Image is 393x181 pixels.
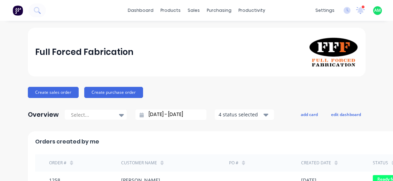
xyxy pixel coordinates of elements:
[49,160,66,166] div: Order #
[327,110,366,119] button: edit dashboard
[13,5,23,16] img: Factory
[309,37,358,67] img: Full Forced Fabrication
[28,108,59,122] div: Overview
[229,160,238,166] div: PO #
[35,45,133,59] div: Full Forced Fabrication
[28,87,79,98] button: Create sales order
[84,87,143,98] button: Create purchase order
[373,160,388,166] div: status
[215,109,274,120] button: 4 status selected
[296,110,322,119] button: add card
[35,138,99,146] span: Orders created by me
[235,5,269,16] div: productivity
[121,160,157,166] div: Customer Name
[374,7,381,14] span: AM
[157,5,184,16] div: products
[219,111,262,118] div: 4 status selected
[301,160,331,166] div: Created date
[312,5,338,16] div: settings
[203,5,235,16] div: purchasing
[124,5,157,16] a: dashboard
[184,5,203,16] div: sales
